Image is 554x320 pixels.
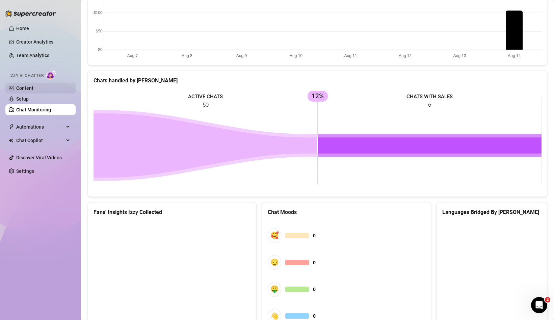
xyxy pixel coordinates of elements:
[46,70,57,80] img: AI Chatter
[531,297,547,313] iframe: Intercom live chat
[16,155,62,160] a: Discover Viral Videos
[313,312,316,320] span: 0
[9,73,44,79] span: Izzy AI Chatter
[313,259,316,266] span: 0
[16,85,33,91] a: Content
[16,168,34,174] a: Settings
[268,228,281,243] div: 🥰
[16,26,29,31] a: Home
[442,208,542,216] div: Languages Bridged By [PERSON_NAME]
[268,255,281,270] div: 😏
[16,96,29,102] a: Setup
[94,208,251,216] div: Fans' Insights Izzy Collected
[268,282,281,296] div: 🤑
[16,53,49,58] a: Team Analytics
[313,232,316,239] span: 0
[16,135,64,146] span: Chat Copilot
[16,36,70,47] a: Creator Analytics
[9,138,13,143] img: Chat Copilot
[268,208,425,216] div: Chat Moods
[5,10,56,17] img: logo-BBDzfeDw.svg
[16,107,51,112] a: Chat Monitoring
[9,124,14,130] span: thunderbolt
[16,122,64,132] span: Automations
[94,76,542,85] div: Chats handled by [PERSON_NAME]
[545,297,550,302] span: 2
[313,286,316,293] span: 0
